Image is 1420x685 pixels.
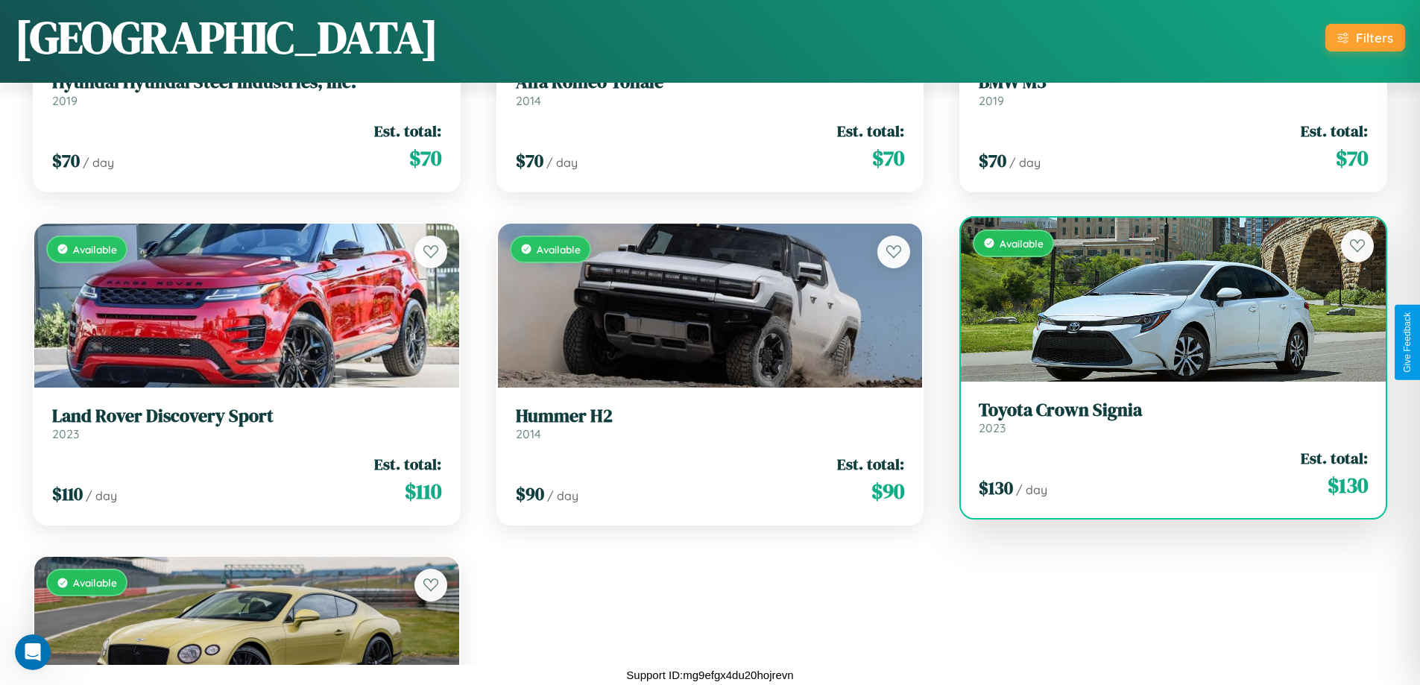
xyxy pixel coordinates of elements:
span: $ 70 [52,148,80,173]
span: / day [86,488,117,503]
span: / day [1016,482,1047,497]
a: Toyota Crown Signia2023 [979,400,1368,436]
span: 2023 [979,420,1006,435]
span: Available [73,576,117,589]
span: $ 110 [52,482,83,506]
span: Available [537,243,581,256]
span: Available [1000,237,1044,250]
a: BMW M32019 [979,72,1368,108]
a: Hummer H22014 [516,405,905,442]
h3: Land Rover Discovery Sport [52,405,441,427]
span: Est. total: [374,453,441,475]
span: 2014 [516,93,541,108]
h3: Hyundai Hyundai Steel Industries, Inc. [52,72,441,93]
span: 2019 [979,93,1004,108]
span: / day [1009,155,1041,170]
span: Available [73,243,117,256]
span: 2019 [52,93,78,108]
span: / day [547,488,578,503]
span: $ 70 [1336,143,1368,173]
h3: BMW M3 [979,72,1368,93]
span: $ 130 [1328,470,1368,500]
div: Give Feedback [1402,312,1413,373]
span: / day [83,155,114,170]
span: Est. total: [1301,447,1368,469]
iframe: Intercom live chat [15,634,51,670]
span: $ 90 [516,482,544,506]
span: $ 70 [409,143,441,173]
span: $ 110 [405,476,441,506]
div: Filters [1356,30,1393,45]
span: Est. total: [1301,120,1368,142]
p: Support ID: mg9efgx4du20hojrevn [626,665,793,685]
span: $ 130 [979,476,1013,500]
span: $ 70 [979,148,1006,173]
h3: Alfa Romeo Tonale [516,72,905,93]
span: $ 70 [872,143,904,173]
span: Est. total: [837,453,904,475]
h3: Toyota Crown Signia [979,400,1368,421]
a: Hyundai Hyundai Steel Industries, Inc.2019 [52,72,441,108]
a: Land Rover Discovery Sport2023 [52,405,441,442]
span: Est. total: [374,120,441,142]
h3: Hummer H2 [516,405,905,427]
h1: [GEOGRAPHIC_DATA] [15,7,438,68]
button: Filters [1325,24,1405,51]
span: / day [546,155,578,170]
span: 2023 [52,426,79,441]
span: 2014 [516,426,541,441]
a: Alfa Romeo Tonale2014 [516,72,905,108]
span: Est. total: [837,120,904,142]
span: $ 70 [516,148,543,173]
span: $ 90 [871,476,904,506]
